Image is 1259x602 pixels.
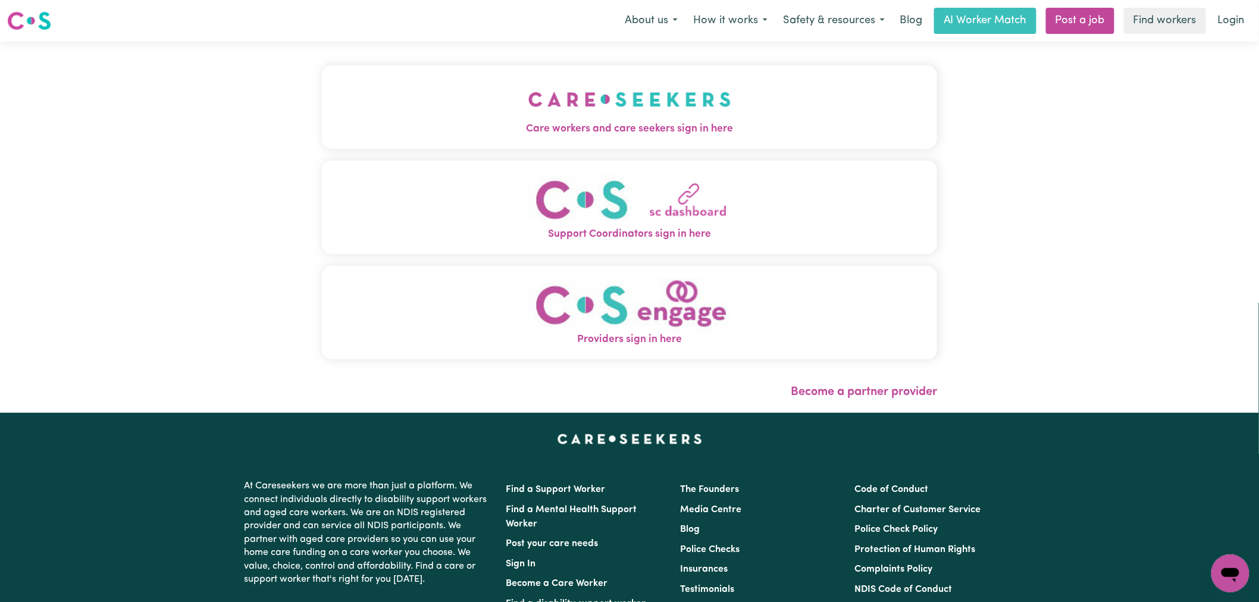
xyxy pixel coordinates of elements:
[685,8,775,33] button: How it works
[892,8,929,34] a: Blog
[7,7,51,35] a: Careseekers logo
[558,434,702,444] a: Careseekers home page
[855,545,976,554] a: Protection of Human Rights
[855,585,953,594] a: NDIS Code of Conduct
[506,485,605,494] a: Find a Support Worker
[322,332,937,347] span: Providers sign in here
[1124,8,1206,34] a: Find workers
[855,525,938,534] a: Police Check Policy
[244,475,491,591] p: At Careseekers we are more than just a platform. We connect individuals directly to disability su...
[680,505,741,515] a: Media Centre
[322,266,937,359] button: Providers sign in here
[1211,554,1249,592] iframe: Button to launch messaging window
[1046,8,1114,34] a: Post a job
[855,505,981,515] a: Charter of Customer Service
[322,65,937,149] button: Care workers and care seekers sign in here
[855,485,929,494] a: Code of Conduct
[322,227,937,242] span: Support Coordinators sign in here
[322,121,937,137] span: Care workers and care seekers sign in here
[855,565,933,574] a: Complaints Policy
[680,545,740,554] a: Police Checks
[322,161,937,254] button: Support Coordinators sign in here
[680,485,739,494] a: The Founders
[680,585,734,594] a: Testimonials
[506,539,598,548] a: Post your care needs
[1211,8,1252,34] a: Login
[7,10,51,32] img: Careseekers logo
[506,579,607,588] a: Become a Care Worker
[506,559,535,569] a: Sign In
[680,525,700,534] a: Blog
[775,8,892,33] button: Safety & resources
[617,8,685,33] button: About us
[506,505,637,529] a: Find a Mental Health Support Worker
[680,565,728,574] a: Insurances
[934,8,1036,34] a: AI Worker Match
[791,386,937,398] a: Become a partner provider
